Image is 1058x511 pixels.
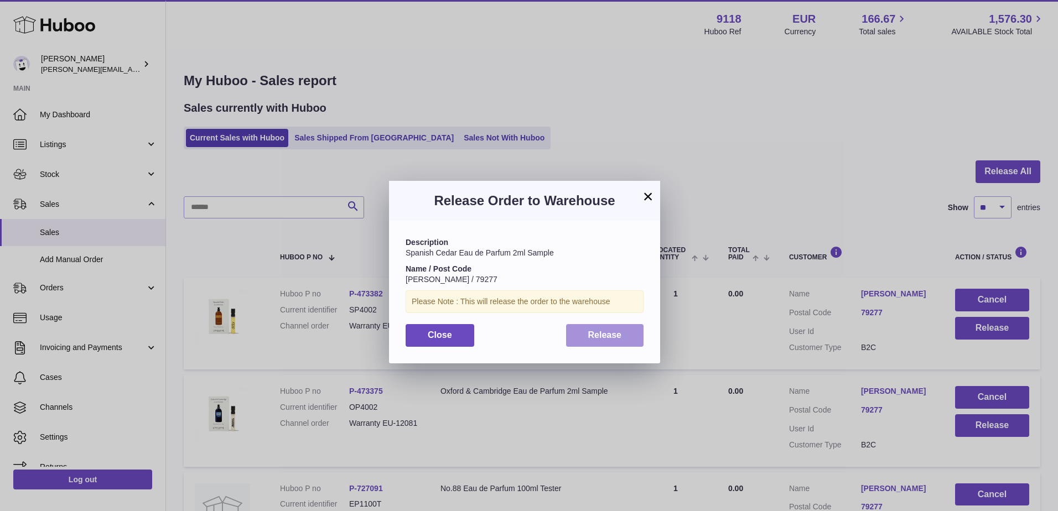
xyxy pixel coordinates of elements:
span: Release [588,330,622,340]
div: Please Note : This will release the order to the warehouse [406,290,644,313]
strong: Name / Post Code [406,264,471,273]
h3: Release Order to Warehouse [406,192,644,210]
button: Release [566,324,644,347]
strong: Description [406,238,448,247]
button: × [641,190,655,203]
button: Close [406,324,474,347]
span: Close [428,330,452,340]
span: Spanish Cedar Eau de Parfum 2ml Sample [406,248,554,257]
span: [PERSON_NAME] / 79277 [406,275,497,284]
